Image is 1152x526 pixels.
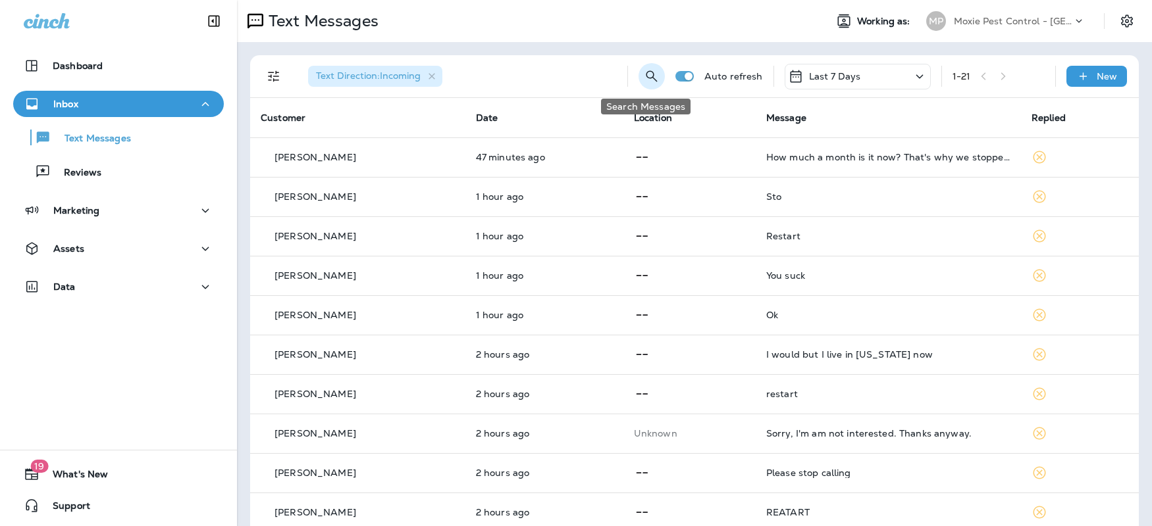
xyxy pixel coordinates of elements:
[263,11,379,31] p: Text Messages
[13,124,224,151] button: Text Messages
[13,274,224,300] button: Data
[275,428,356,439] p: [PERSON_NAME]
[601,99,691,114] div: Search Messages
[275,467,356,478] p: [PERSON_NAME]
[39,469,108,485] span: What's New
[926,11,946,31] div: MP
[53,205,99,216] p: Marketing
[476,428,613,439] p: Sep 8, 2025 01:41 PM
[634,112,672,124] span: Location
[766,231,1010,241] div: Restart
[39,500,90,516] span: Support
[51,167,101,179] p: Reviews
[53,60,103,71] p: Dashboard
[275,310,356,320] p: [PERSON_NAME]
[476,191,613,202] p: Sep 8, 2025 02:55 PM
[261,63,287,89] button: Filters
[13,492,224,519] button: Support
[308,66,442,87] div: Text Direction:Incoming
[13,158,224,185] button: Reviews
[51,133,131,145] p: Text Messages
[766,191,1010,202] div: Sto
[1115,9,1139,33] button: Settings
[13,461,224,487] button: 19What's New
[476,112,498,124] span: Date
[53,243,84,254] p: Assets
[766,467,1010,478] div: Please stop calling
[766,152,1010,162] div: How much a month is it now? That's why we stopped. It was getting too expensive.
[857,16,913,27] span: Working as:
[275,270,356,281] p: [PERSON_NAME]
[275,349,356,360] p: [PERSON_NAME]
[954,16,1072,26] p: Moxie Pest Control - [GEOGRAPHIC_DATA]
[316,70,421,82] span: Text Direction : Incoming
[13,235,224,262] button: Assets
[275,191,356,202] p: [PERSON_NAME]
[476,270,613,281] p: Sep 8, 2025 02:27 PM
[275,389,356,399] p: [PERSON_NAME]
[476,389,613,399] p: Sep 8, 2025 01:51 PM
[766,428,1010,439] div: Sorry, I'm am not interested. Thanks anyway.
[30,460,48,473] span: 19
[476,507,613,517] p: Sep 8, 2025 01:26 PM
[476,310,613,320] p: Sep 8, 2025 02:07 PM
[766,270,1010,281] div: You suck
[476,467,613,478] p: Sep 8, 2025 01:32 PM
[13,91,224,117] button: Inbox
[809,71,861,82] p: Last 7 Days
[634,428,745,439] p: This customer does not have a last location and the phone number they messaged is not assigned to...
[953,71,971,82] div: 1 - 21
[275,507,356,517] p: [PERSON_NAME]
[53,281,76,292] p: Data
[196,8,232,34] button: Collapse Sidebar
[275,152,356,162] p: [PERSON_NAME]
[13,197,224,224] button: Marketing
[1032,112,1066,124] span: Replied
[476,152,613,162] p: Sep 8, 2025 03:17 PM
[261,112,305,124] span: Customer
[766,349,1010,360] div: I would but I live in Alabama now
[766,112,806,124] span: Message
[766,507,1010,517] div: REATART
[476,231,613,241] p: Sep 8, 2025 02:30 PM
[275,231,356,241] p: [PERSON_NAME]
[704,71,763,82] p: Auto refresh
[1097,71,1117,82] p: New
[766,389,1010,399] div: restart
[53,99,78,109] p: Inbox
[766,310,1010,320] div: Ok
[639,63,665,89] button: Search Messages
[13,53,224,79] button: Dashboard
[476,349,613,360] p: Sep 8, 2025 01:57 PM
